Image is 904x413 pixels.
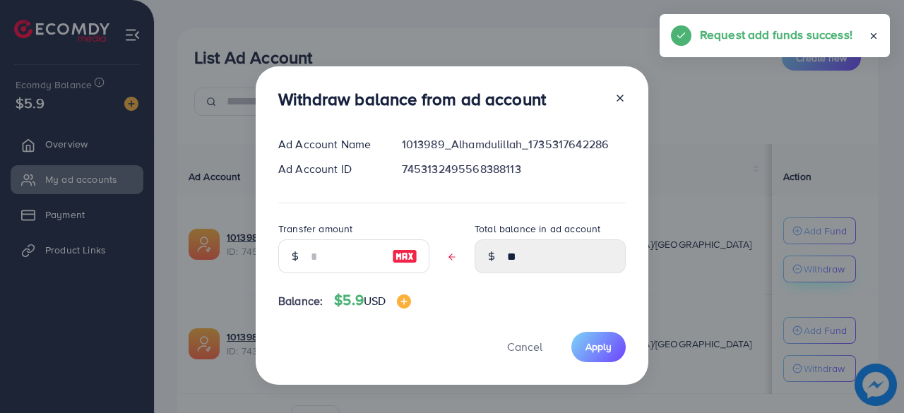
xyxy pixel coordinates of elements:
h4: $5.9 [334,292,411,309]
span: Cancel [507,339,542,354]
div: Ad Account ID [267,161,391,177]
img: image [397,294,411,309]
h3: Withdraw balance from ad account [278,89,546,109]
span: USD [364,293,386,309]
label: Total balance in ad account [475,222,600,236]
div: 7453132495568388113 [391,161,637,177]
span: Apply [585,340,612,354]
span: Balance: [278,293,323,309]
div: Ad Account Name [267,136,391,152]
label: Transfer amount [278,222,352,236]
h5: Request add funds success! [700,25,852,44]
div: 1013989_Alhamdulillah_1735317642286 [391,136,637,152]
button: Apply [571,332,626,362]
img: image [392,248,417,265]
button: Cancel [489,332,560,362]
